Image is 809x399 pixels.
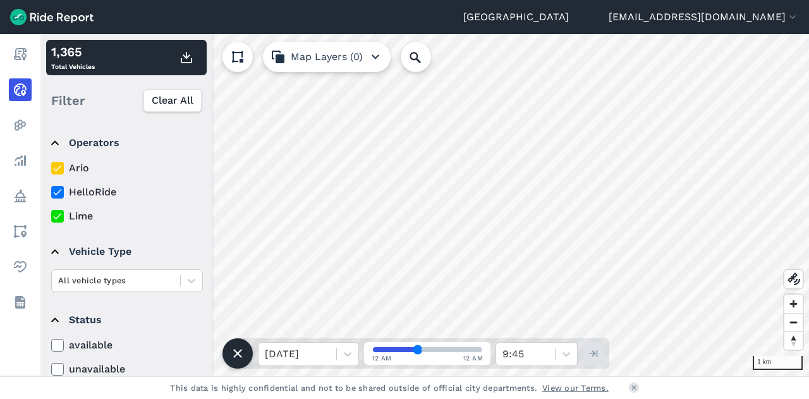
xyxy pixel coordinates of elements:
summary: Status [51,302,201,338]
a: View our Terms. [542,382,609,394]
div: 1 km [753,356,803,370]
a: Analyze [9,149,32,172]
button: Reset bearing to north [784,331,803,350]
a: Realtime [9,78,32,101]
div: Filter [46,81,207,120]
label: Ario [51,161,203,176]
button: Zoom in [784,295,803,313]
a: Heatmaps [9,114,32,137]
canvas: Map [40,34,809,376]
div: 1,365 [51,42,95,61]
span: 12 AM [463,353,484,363]
button: Clear All [143,89,202,112]
img: Ride Report [10,9,94,25]
a: Areas [9,220,32,243]
div: Total Vehicles [51,42,95,73]
label: HelloRide [51,185,203,200]
button: Map Layers (0) [263,42,391,72]
summary: Operators [51,125,201,161]
button: [EMAIL_ADDRESS][DOMAIN_NAME] [609,9,799,25]
input: Search Location or Vehicles [401,42,451,72]
label: Lime [51,209,203,224]
button: Zoom out [784,313,803,331]
label: unavailable [51,362,203,377]
span: 12 AM [372,353,392,363]
summary: Vehicle Type [51,234,201,269]
a: [GEOGRAPHIC_DATA] [463,9,569,25]
a: Health [9,255,32,278]
span: Clear All [152,93,193,108]
a: Datasets [9,291,32,314]
a: Report [9,43,32,66]
a: Policy [9,185,32,207]
label: available [51,338,203,353]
